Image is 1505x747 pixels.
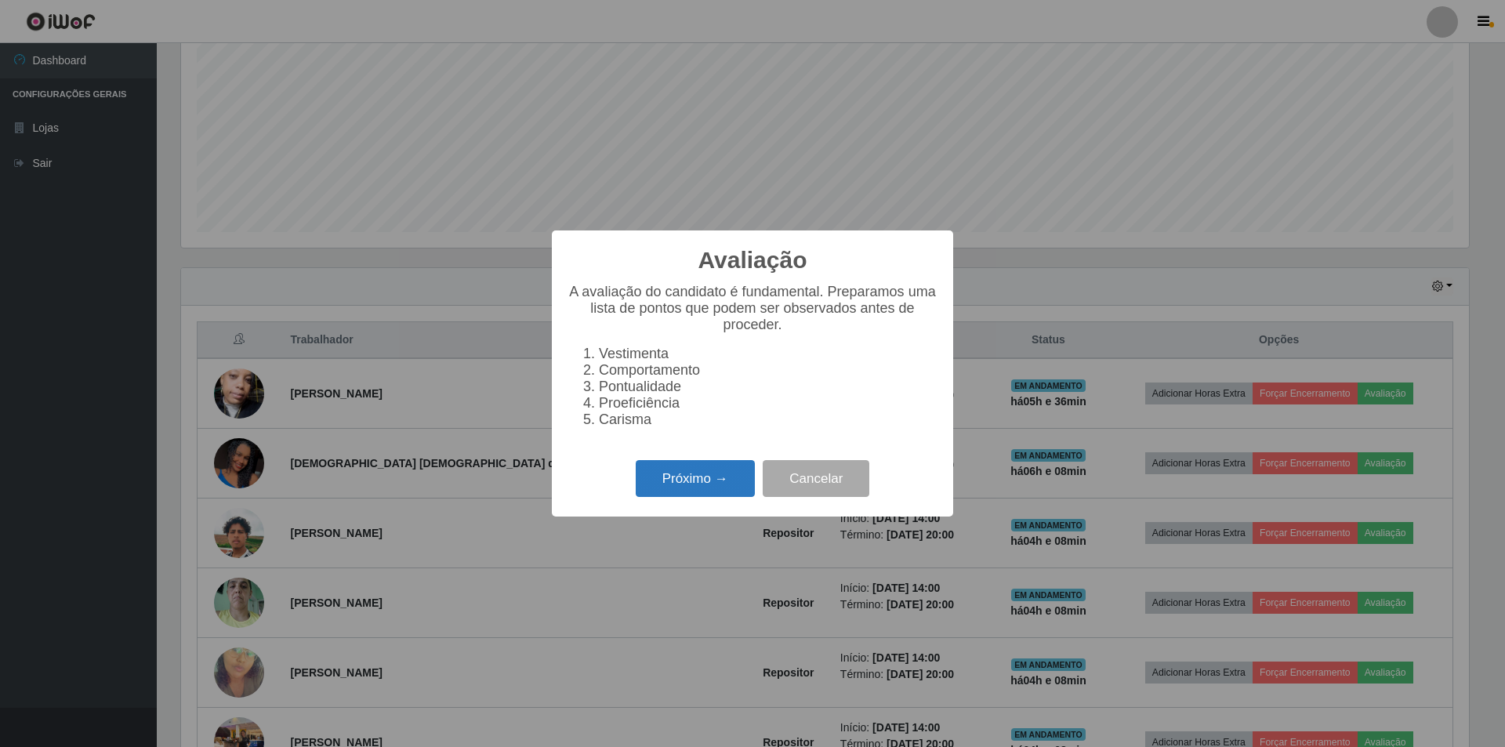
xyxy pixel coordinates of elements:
[636,460,755,497] button: Próximo →
[698,246,807,274] h2: Avaliação
[763,460,869,497] button: Cancelar
[599,412,937,428] li: Carisma
[568,284,937,333] p: A avaliação do candidato é fundamental. Preparamos uma lista de pontos que podem ser observados a...
[599,346,937,362] li: Vestimenta
[599,379,937,395] li: Pontualidade
[599,362,937,379] li: Comportamento
[599,395,937,412] li: Proeficiência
